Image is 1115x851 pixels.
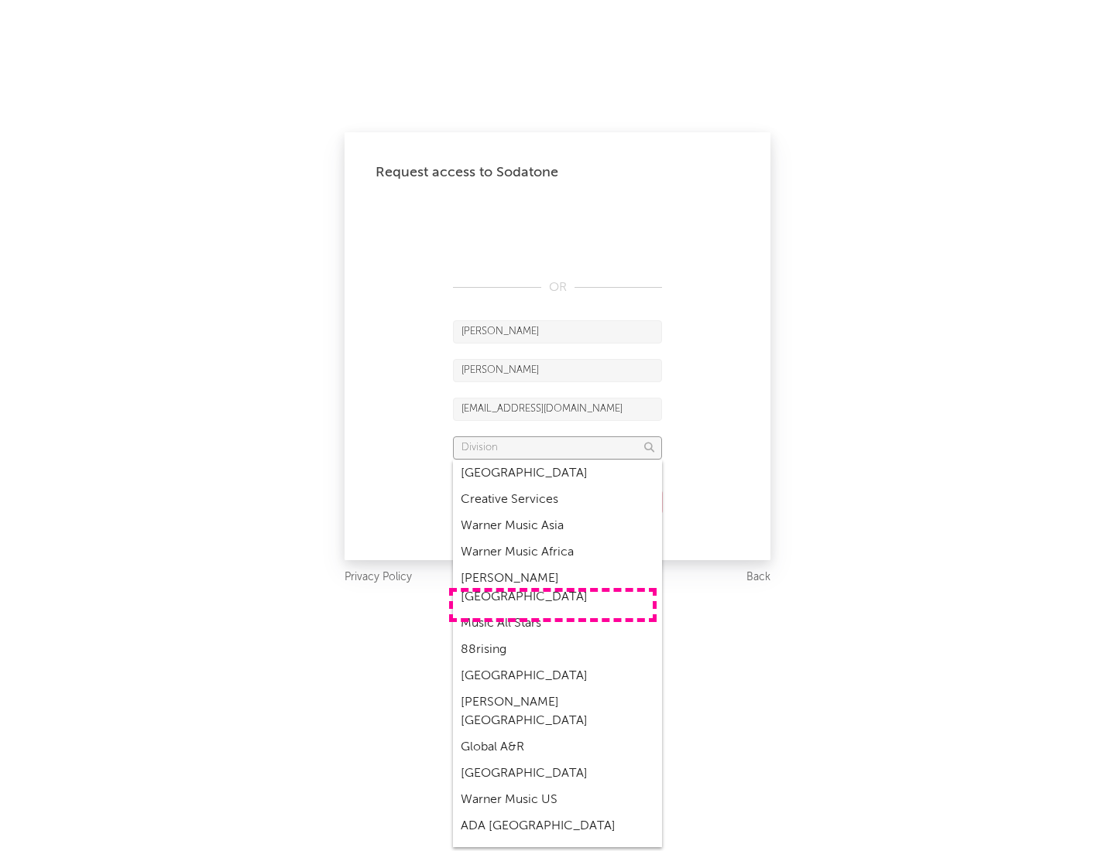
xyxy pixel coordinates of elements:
[453,610,662,637] div: Music All Stars
[453,734,662,760] div: Global A&R
[453,359,662,382] input: Last Name
[453,320,662,343] input: First Name
[453,539,662,566] div: Warner Music Africa
[453,787,662,813] div: Warner Music US
[453,398,662,421] input: Email
[376,163,739,182] div: Request access to Sodatone
[453,513,662,539] div: Warner Music Asia
[453,813,662,839] div: ADA [GEOGRAPHIC_DATA]
[453,689,662,734] div: [PERSON_NAME] [GEOGRAPHIC_DATA]
[453,436,662,460] input: Division
[453,566,662,610] div: [PERSON_NAME] [GEOGRAPHIC_DATA]
[453,760,662,787] div: [GEOGRAPHIC_DATA]
[453,460,662,487] div: [GEOGRAPHIC_DATA]
[453,487,662,513] div: Creative Services
[453,279,662,297] div: OR
[453,637,662,663] div: 88rising
[453,663,662,689] div: [GEOGRAPHIC_DATA]
[746,568,770,587] a: Back
[345,568,412,587] a: Privacy Policy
